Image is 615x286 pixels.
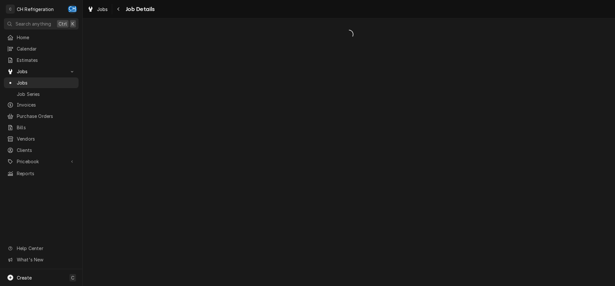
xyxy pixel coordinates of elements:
a: Go to Jobs [4,66,79,77]
span: Vendors [17,135,75,142]
span: Search anything [16,20,51,27]
a: Jobs [4,77,79,88]
span: Job Details [124,5,155,14]
span: Create [17,275,32,280]
span: K [71,20,74,27]
span: What's New [17,256,75,263]
span: Home [17,34,75,41]
a: Estimates [4,55,79,65]
div: CH [68,5,77,14]
span: Purchase Orders [17,113,75,120]
div: C [6,5,15,14]
a: Bills [4,122,79,133]
span: Bills [17,124,75,131]
span: Loading... [83,28,615,41]
a: Purchase Orders [4,111,79,121]
span: Job Series [17,91,75,97]
span: Reports [17,170,75,177]
a: Go to What's New [4,254,79,265]
span: Calendar [17,45,75,52]
a: Go to Help Center [4,243,79,254]
span: Jobs [17,68,66,75]
button: Navigate back [113,4,124,14]
span: Help Center [17,245,75,252]
span: Jobs [17,79,75,86]
a: Clients [4,145,79,155]
a: Job Series [4,89,79,99]
span: Jobs [97,6,108,13]
a: Go to Pricebook [4,156,79,167]
span: Clients [17,147,75,154]
span: Pricebook [17,158,66,165]
span: Invoices [17,101,75,108]
a: Calendar [4,43,79,54]
a: Reports [4,168,79,179]
a: Home [4,32,79,43]
a: Invoices [4,99,79,110]
span: C [71,274,74,281]
a: Vendors [4,133,79,144]
div: CH Refrigeration [17,6,54,13]
span: Ctrl [59,20,67,27]
span: Estimates [17,57,75,63]
button: Search anythingCtrlK [4,18,79,29]
div: Chris Hiraga's Avatar [68,5,77,14]
a: Jobs [85,4,111,15]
